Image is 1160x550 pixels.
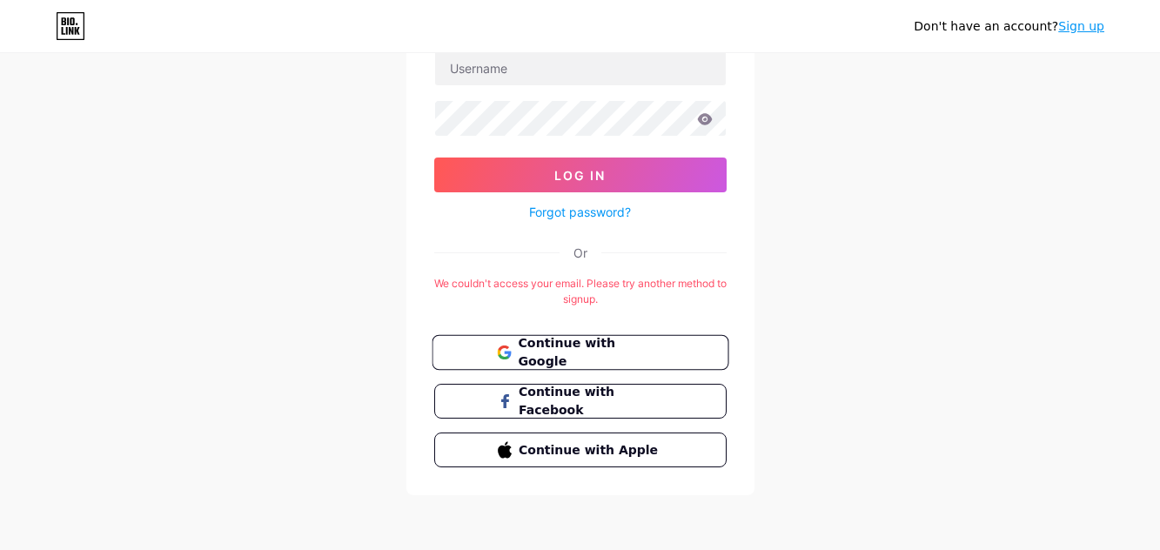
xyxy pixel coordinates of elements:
[434,158,727,192] button: Log In
[529,203,631,221] a: Forgot password?
[434,276,727,307] div: We couldn't access your email. Please try another method to signup.
[435,50,726,85] input: Username
[518,334,663,372] span: Continue with Google
[519,383,662,419] span: Continue with Facebook
[434,335,727,370] a: Continue with Google
[914,17,1104,36] div: Don't have an account?
[434,384,727,419] button: Continue with Facebook
[1058,19,1104,33] a: Sign up
[554,168,606,183] span: Log In
[519,441,662,459] span: Continue with Apple
[434,433,727,467] button: Continue with Apple
[573,244,587,262] div: Or
[432,335,728,371] button: Continue with Google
